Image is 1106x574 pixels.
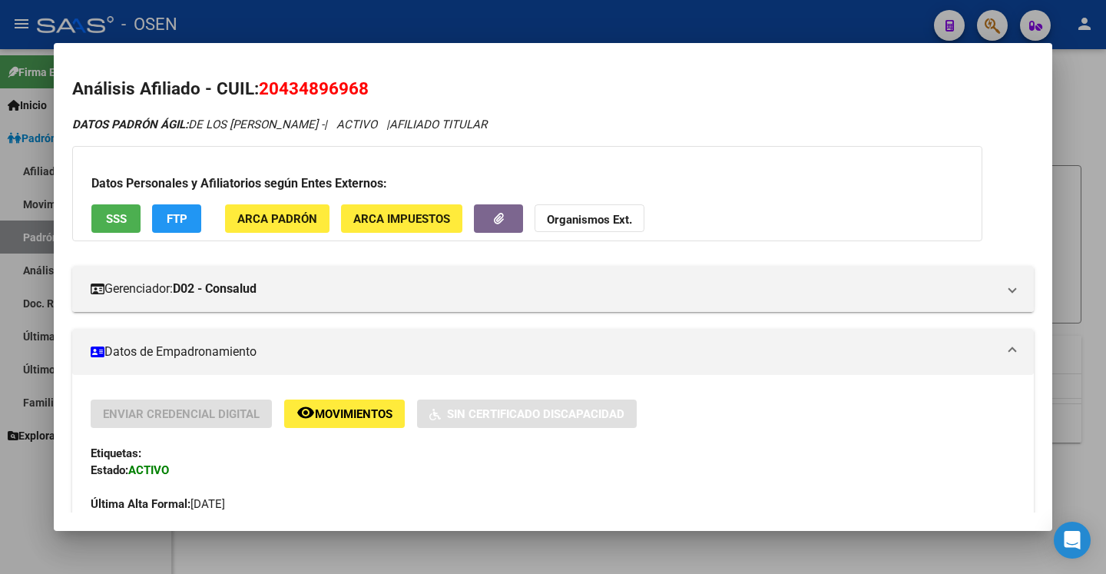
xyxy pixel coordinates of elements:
span: [DATE] [91,497,225,511]
mat-expansion-panel-header: Datos de Empadronamiento [72,329,1034,375]
span: Movimientos [315,407,392,421]
strong: D02 - Consalud [173,280,257,298]
button: Organismos Ext. [535,204,644,233]
button: ARCA Impuestos [341,204,462,233]
span: ARCA Padrón [237,212,317,226]
mat-icon: remove_red_eye [296,403,315,422]
i: | ACTIVO | [72,118,487,131]
mat-panel-title: Datos de Empadronamiento [91,343,997,361]
button: Sin Certificado Discapacidad [417,400,637,428]
h3: Datos Personales y Afiliatorios según Entes Externos: [91,174,963,193]
span: Sin Certificado Discapacidad [447,407,624,421]
mat-panel-title: Gerenciador: [91,280,997,298]
strong: DATOS PADRÓN ÁGIL: [72,118,188,131]
span: ARCA Impuestos [353,212,450,226]
span: DE LOS [PERSON_NAME] - [72,118,324,131]
span: SSS [106,212,127,226]
strong: Organismos Ext. [547,213,632,227]
button: FTP [152,204,201,233]
div: Open Intercom Messenger [1054,522,1091,559]
strong: ACTIVO [128,463,169,477]
strong: Última Alta Formal: [91,497,190,511]
button: Movimientos [284,400,405,428]
span: 20434896968 [259,78,369,98]
button: ARCA Padrón [225,204,329,233]
span: FTP [167,212,187,226]
span: AFILIADO TITULAR [389,118,487,131]
strong: Estado: [91,463,128,477]
button: Enviar Credencial Digital [91,400,272,428]
span: Enviar Credencial Digital [103,407,260,421]
button: SSS [91,204,141,233]
h2: Análisis Afiliado - CUIL: [72,76,1034,102]
strong: Etiquetas: [91,446,141,460]
mat-expansion-panel-header: Gerenciador:D02 - Consalud [72,266,1034,312]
